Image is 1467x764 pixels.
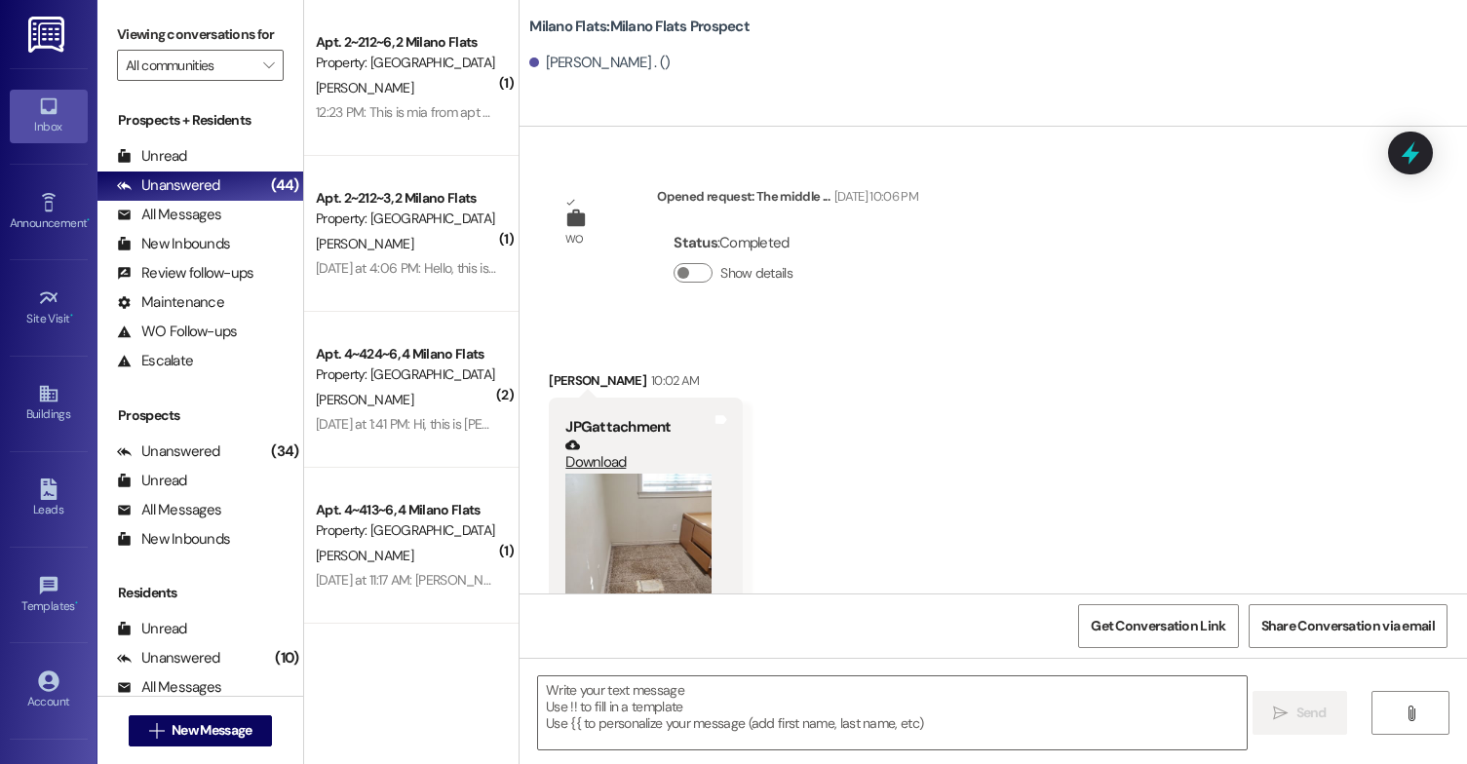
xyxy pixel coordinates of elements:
div: Maintenance [117,292,224,313]
div: WO [565,229,584,249]
div: Apt. 2~212~6, 2 Milano Flats [316,32,496,53]
div: New Inbounds [117,529,230,550]
button: Share Conversation via email [1249,604,1448,648]
div: [PERSON_NAME] [549,370,743,398]
div: Unanswered [117,441,220,462]
b: Milano Flats: Milano Flats Prospect [529,17,750,37]
span: [PERSON_NAME] [316,79,413,96]
span: New Message [172,720,251,741]
img: ResiDesk Logo [28,17,68,53]
b: Status [674,233,717,252]
div: All Messages [117,677,221,698]
div: All Messages [117,500,221,520]
div: [DATE] at 11:17 AM: [PERSON_NAME] [STREET_ADDRESS] Apt 107 [316,571,672,589]
div: Property: [GEOGRAPHIC_DATA] Flats [316,364,496,385]
a: Leads [10,473,88,525]
div: Apt. 2~212~3, 2 Milano Flats [316,188,496,209]
button: Zoom image [565,474,712,668]
label: Show details [720,263,792,284]
div: WO Follow-ups [117,322,237,342]
div: Prospects [97,405,303,426]
span: Get Conversation Link [1091,616,1225,636]
div: Unread [117,619,187,639]
div: Opened request: The middle ... [657,186,918,213]
a: Download [565,438,712,472]
div: Residents [97,583,303,603]
div: Prospects + Residents [97,110,303,131]
div: [PERSON_NAME] . () [529,53,670,73]
div: New Inbounds [117,234,230,254]
div: Apt. 4~424~6, 4 Milano Flats [316,344,496,364]
div: Review follow-ups [117,263,253,284]
input: All communities [126,50,252,81]
a: Templates • [10,569,88,622]
div: (10) [270,643,303,673]
button: Send [1253,691,1347,735]
div: Escalate [117,351,193,371]
div: Unanswered [117,648,220,668]
div: Unanswered [117,175,220,196]
i:  [263,57,274,73]
span: Send [1296,703,1327,723]
span: • [75,596,78,610]
div: Property: [GEOGRAPHIC_DATA] Flats [316,209,496,229]
div: All Messages [117,205,221,225]
div: 10:02 AM [646,370,700,391]
i:  [1404,706,1418,721]
div: (34) [266,437,303,467]
i:  [149,723,164,739]
div: [DATE] 10:06 PM [830,186,918,207]
div: 12:23 PM: This is mia from apt 212. I condensed all my stuff over so that there's room. But [PERS... [316,103,1430,121]
span: [PERSON_NAME] [316,235,413,252]
div: Property: [GEOGRAPHIC_DATA] Flats [316,520,496,541]
button: Get Conversation Link [1078,604,1238,648]
a: Inbox [10,90,88,142]
span: • [87,213,90,227]
label: Viewing conversations for [117,19,284,50]
span: • [70,309,73,323]
div: Property: [GEOGRAPHIC_DATA] Flats [316,53,496,73]
div: Unread [117,471,187,491]
b: JPG attachment [565,417,671,437]
i:  [1273,706,1288,721]
button: New Message [129,715,273,746]
div: Apt. 4~413~6, 4 Milano Flats [316,500,496,520]
a: Buildings [10,377,88,430]
a: Site Visit • [10,282,88,334]
span: Share Conversation via email [1261,616,1435,636]
span: [PERSON_NAME] [316,547,413,564]
div: : Completed [674,228,800,258]
a: Account [10,665,88,717]
div: Unread [117,146,187,167]
div: (44) [266,171,303,201]
span: [PERSON_NAME] [316,391,413,408]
